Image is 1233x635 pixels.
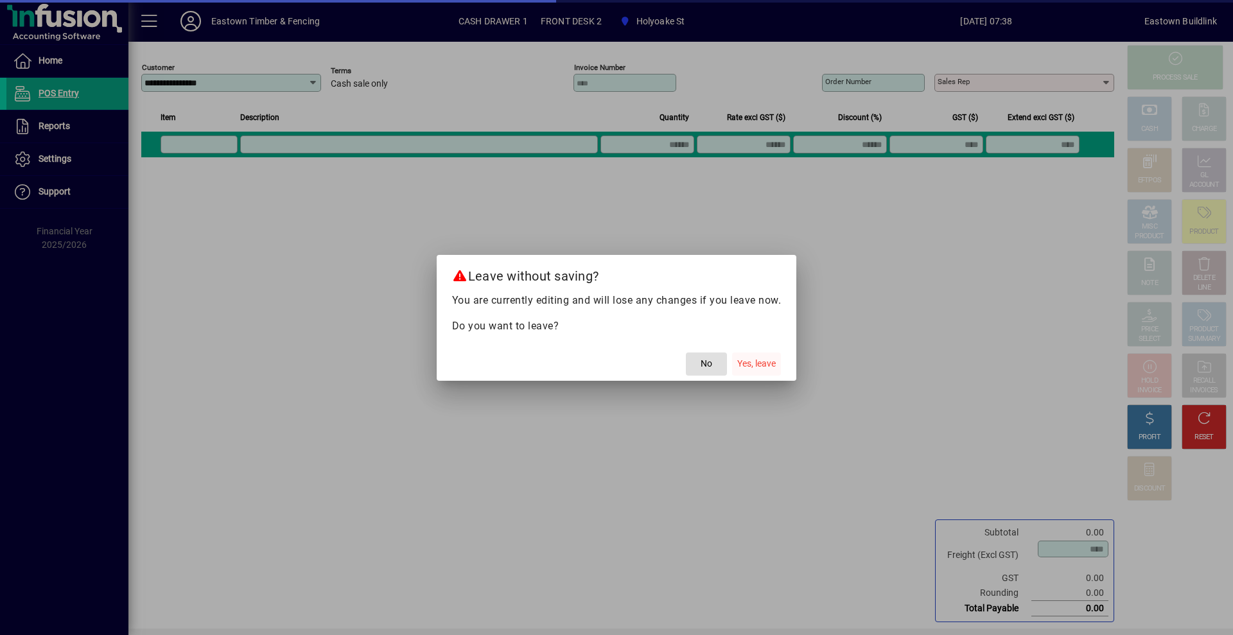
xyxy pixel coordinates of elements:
span: Yes, leave [737,357,776,370]
span: No [701,357,712,370]
h2: Leave without saving? [437,255,797,292]
p: Do you want to leave? [452,318,782,334]
p: You are currently editing and will lose any changes if you leave now. [452,293,782,308]
button: No [686,352,727,376]
button: Yes, leave [732,352,781,376]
